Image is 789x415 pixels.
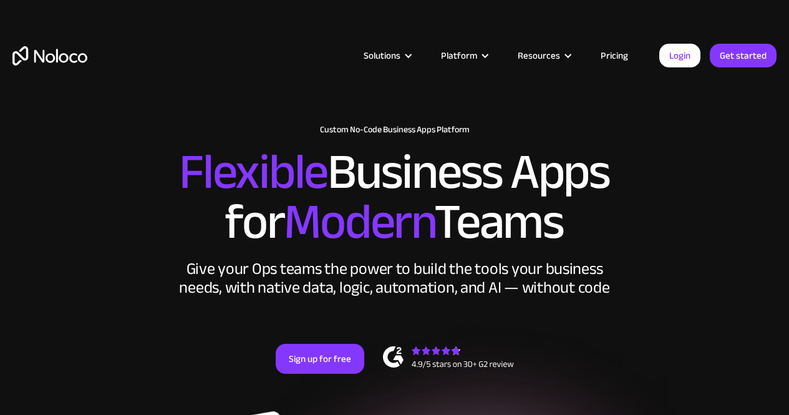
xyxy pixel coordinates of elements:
[12,125,777,135] h1: Custom No-Code Business Apps Platform
[276,344,364,374] a: Sign up for free
[425,47,502,64] div: Platform
[659,44,700,67] a: Login
[585,47,644,64] a: Pricing
[179,125,327,218] span: Flexible
[518,47,560,64] div: Resources
[364,47,400,64] div: Solutions
[441,47,477,64] div: Platform
[348,47,425,64] div: Solutions
[502,47,585,64] div: Resources
[12,147,777,247] h2: Business Apps for Teams
[284,175,434,268] span: Modern
[12,46,87,66] a: home
[710,44,777,67] a: Get started
[177,260,613,297] div: Give your Ops teams the power to build the tools your business needs, with native data, logic, au...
